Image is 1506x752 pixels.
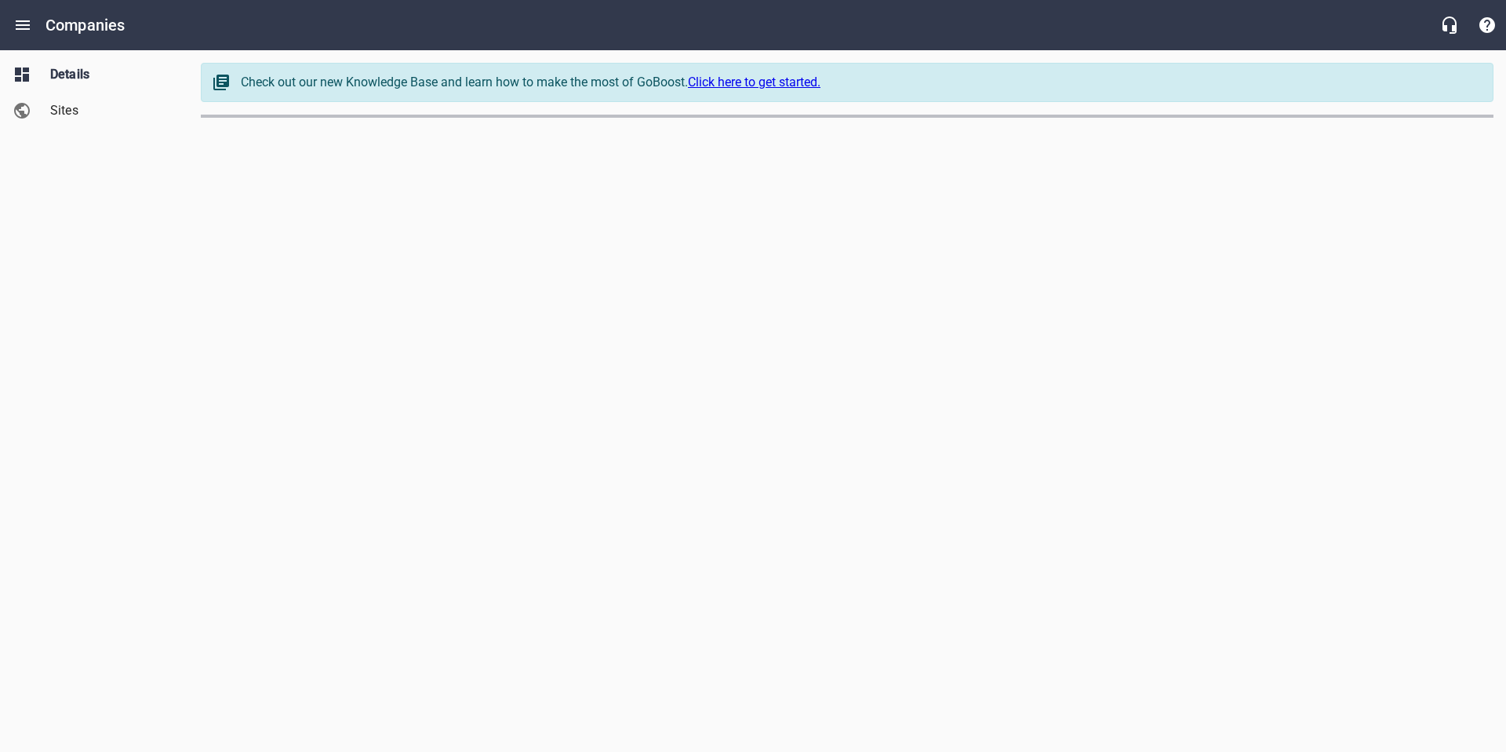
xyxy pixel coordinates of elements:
button: Open drawer [4,6,42,44]
button: Live Chat [1431,6,1468,44]
span: Sites [50,101,169,120]
span: Details [50,65,169,84]
a: Click here to get started. [688,75,820,89]
button: Support Portal [1468,6,1506,44]
div: Check out our new Knowledge Base and learn how to make the most of GoBoost. [241,73,1477,92]
h6: Companies [45,13,125,38]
